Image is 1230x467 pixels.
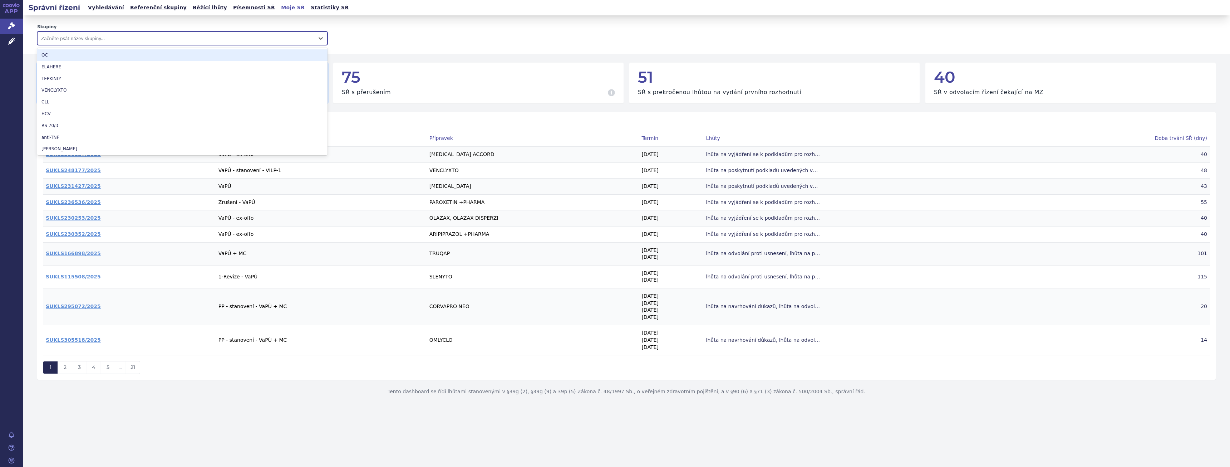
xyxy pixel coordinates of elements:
[1045,325,1210,355] th: 14
[1045,288,1210,325] th: 20
[706,273,821,281] span: lhůta na odvolání proti usnesení, lhůta na poskytnutí podkladů uvedených ve výzvě k součinnosti
[107,364,109,370] span: 5
[46,250,101,256] a: SUKLS166898/2025
[641,247,700,254] p: [DATE]
[641,277,700,284] p: [DATE]
[131,364,135,370] span: 21
[706,337,821,344] span: lhůta na navrhování důkazů, lhůta na odvolání proti usnesení, lhůta na vyjádření se k podkladům p...
[231,3,277,13] a: Písemnosti SŘ
[86,3,126,13] a: Vyhledávání
[50,364,51,370] span: 1
[126,361,140,374] button: 21
[429,231,635,238] p: ARIPIPRAZOL +PHARMA
[1045,147,1210,163] th: 40
[216,242,427,265] td: VaPÚ + MC
[706,250,821,257] span: lhůta na odvolání proti usnesení, lhůta na poskytnutí podkladů uvedených ve výzvě k součinnosti
[37,24,328,30] label: Skupiny
[216,194,427,210] td: Zrušení - VaPÚ
[641,330,700,337] p: [DATE]
[429,167,635,174] p: VENCLYXTO
[72,361,86,374] button: 3
[43,361,58,374] button: 1
[1045,194,1210,210] th: 55
[342,88,391,96] h3: SŘ s přerušením
[37,380,1216,404] p: Tento dashboard se řídí lhůtami stanovenými v §39g (2), §39g (9) a 39p (5) Zákona č. 48/1997 Sb.,...
[216,288,427,325] td: PP - stanovení - VaPÚ + MC
[934,88,1043,96] h3: SŘ v odvolacím řízení čekající na MZ
[37,143,328,155] div: [PERSON_NAME]
[115,361,126,374] button: ...
[706,215,821,222] span: lhůta na vyjádření se k podkladům pro rozhodnutí
[279,3,307,13] a: Moje SŘ
[92,364,95,370] span: 4
[23,3,86,13] h2: Správní řízení
[342,68,615,86] div: 75
[46,199,101,205] a: SUKLS236536/2025
[37,96,328,108] div: CLL
[706,151,821,158] span: lhůta na vyjádření se k podkladům pro rozhodnutí
[216,162,427,179] td: VaPÚ - stanovení - VILP-1
[100,361,115,374] button: 5
[216,227,427,243] td: VaPÚ - ex-offo
[706,183,821,190] span: lhůta na poskytnutí podkladů uvedených ve výzvě k součinnosti
[46,183,101,189] a: SUKLS231427/2025
[46,337,101,343] a: SUKLS305518/2025
[641,199,700,206] p: [DATE]
[429,215,635,222] p: OLAZAX, OLAZAX DISPERZI
[429,337,635,344] p: OMLYCLO
[641,183,700,190] p: [DATE]
[86,361,100,374] button: 4
[43,119,1210,128] h2: SŘ s aktivní lhůtou
[37,108,328,120] div: HCV
[46,303,101,309] a: SUKLS295072/2025
[706,231,821,238] span: lhůta na vyjádření se k podkladům pro rozhodnutí
[216,179,427,195] td: VaPÚ
[216,265,427,288] td: 1-Revize - VaPÚ
[46,274,101,279] a: SUKLS115508/2025
[641,270,700,277] p: [DATE]
[58,361,72,374] button: 2
[641,293,700,300] p: [DATE]
[429,151,635,158] p: [MEDICAL_DATA] ACCORD
[37,73,328,85] div: TEPKINLY
[37,155,328,167] div: iJAK
[706,199,821,206] span: lhůta na vyjádření se k podkladům pro rozhodnutí
[309,3,351,13] a: Statistiky SŘ
[1045,131,1210,146] th: Doba trvání SŘ (dny)
[706,303,821,310] span: lhůta na navrhování důkazů, lhůta na odvolání proti usnesení, lhůta na vyjádření se k podkladům p...
[429,199,635,206] p: PAROXETIN +PHARMA
[37,84,328,96] div: VENCLYXTO
[639,131,703,146] th: Termín
[641,254,700,261] p: [DATE]
[46,215,101,221] a: SUKLS230253/2025
[429,250,635,257] p: TRUQAP
[64,364,67,370] span: 2
[1045,242,1210,265] th: 101
[1045,227,1210,243] th: 40
[1045,210,1210,227] th: 40
[934,68,1207,86] div: 40
[119,364,122,370] span: ...
[1045,162,1210,179] th: 48
[37,49,328,61] div: OC
[128,3,189,13] a: Referenční skupiny
[191,3,229,13] a: Běžící lhůty
[429,273,635,281] p: SLENYTO
[429,303,635,310] p: CORVAPRO NEO
[703,131,1045,146] th: Lhůty
[1045,179,1210,195] th: 43
[216,210,427,227] td: VaPÚ - ex-offo
[638,68,911,86] div: 51
[78,364,81,370] span: 3
[429,183,635,190] p: [MEDICAL_DATA]
[641,314,700,321] p: [DATE]
[427,131,639,146] th: Přípravek
[216,325,427,355] td: PP - stanovení - VaPÚ + MC
[37,61,328,73] div: ELAHERE
[641,167,700,174] p: [DATE]
[46,231,101,237] a: SUKLS230352/2025
[641,215,700,222] p: [DATE]
[1045,265,1210,288] th: 115
[37,120,328,132] div: RS 70/3
[641,307,700,314] p: [DATE]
